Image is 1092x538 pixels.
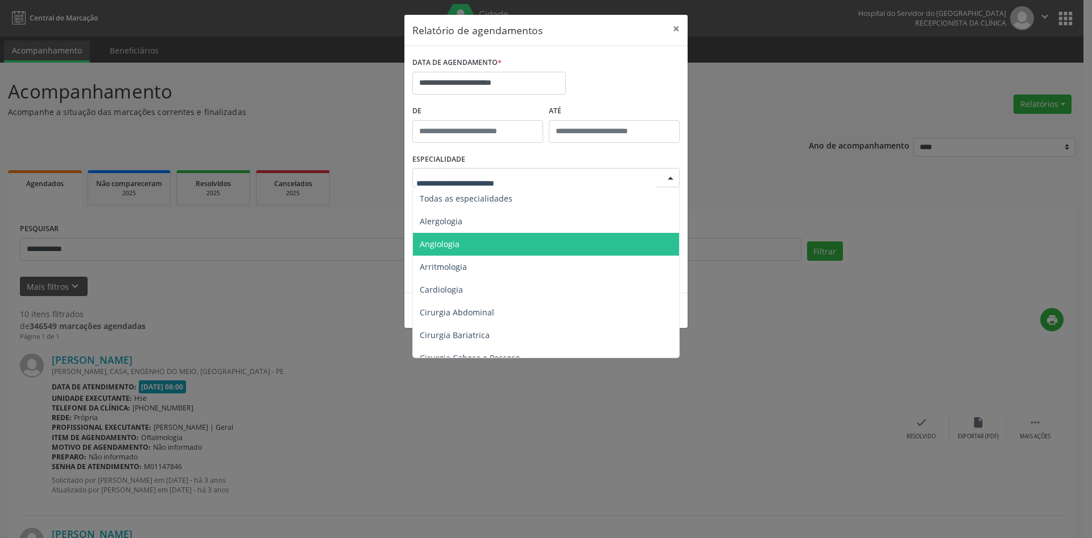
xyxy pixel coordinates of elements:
[420,261,467,272] span: Arritmologia
[665,15,688,43] button: Close
[412,54,502,72] label: DATA DE AGENDAMENTO
[420,284,463,295] span: Cardiologia
[420,239,460,249] span: Angiologia
[412,23,543,38] h5: Relatório de agendamentos
[412,151,465,169] label: ESPECIALIDADE
[420,352,520,363] span: Cirurgia Cabeça e Pescoço
[420,193,512,204] span: Todas as especialidades
[549,102,680,120] label: ATÉ
[412,102,543,120] label: De
[420,307,494,318] span: Cirurgia Abdominal
[420,330,490,340] span: Cirurgia Bariatrica
[420,216,462,227] span: Alergologia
